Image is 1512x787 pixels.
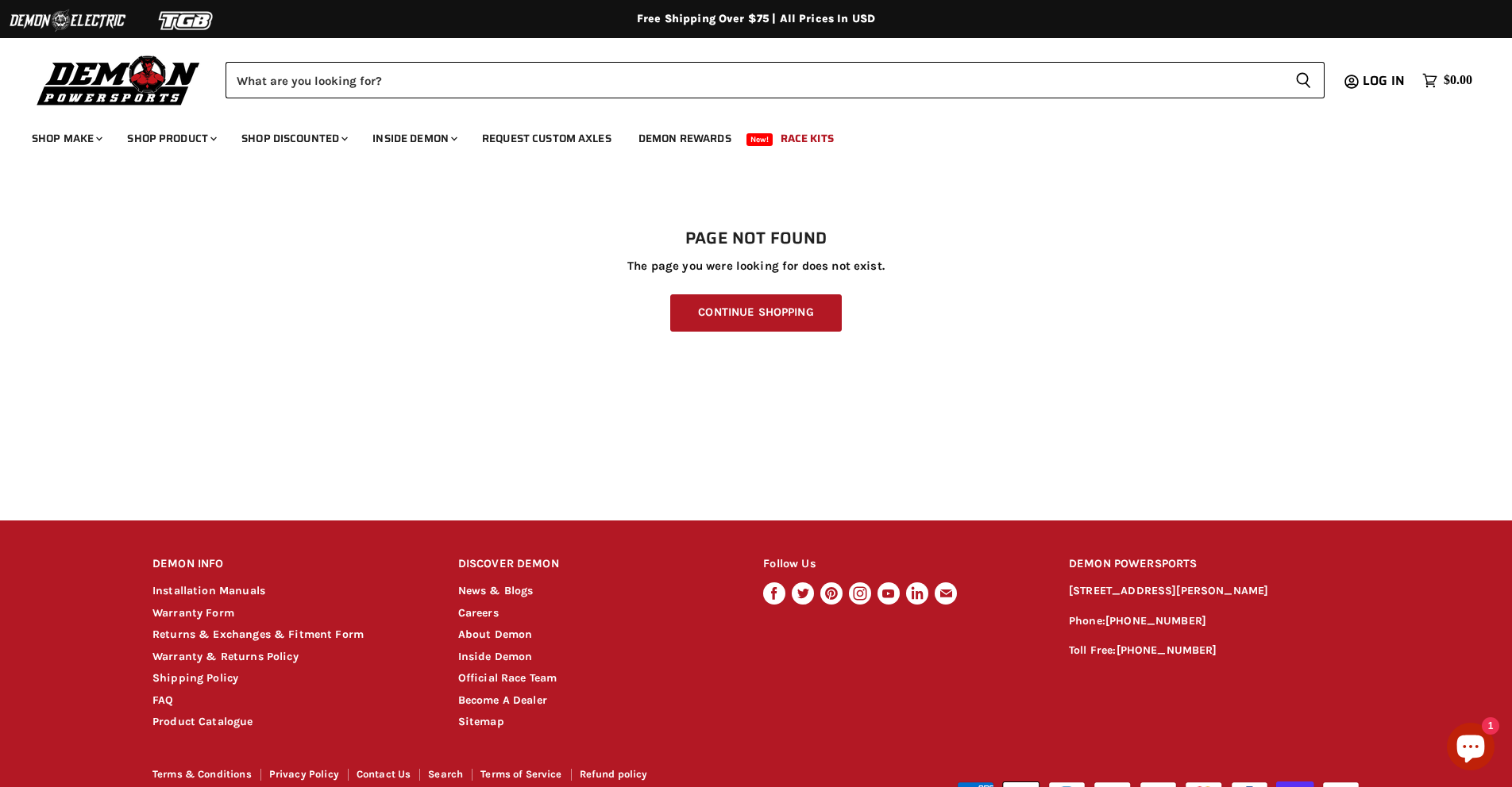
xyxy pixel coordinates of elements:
[1117,643,1217,657] a: [PHONE_NUMBER]
[269,768,339,780] a: Privacy Policy
[470,122,623,155] a: Request Custom Axles
[1356,74,1414,88] a: Log in
[152,768,252,780] a: Terms & Conditions
[458,628,533,641] a: About Demon
[458,546,734,583] h2: DISCOVER DEMON
[127,6,246,36] img: TGB Logo 2
[361,122,467,155] a: Inside Demon
[458,650,533,663] a: Inside Demon
[152,671,238,685] a: Shipping Policy
[1414,69,1480,92] a: $0.00
[1105,614,1206,628] a: [PHONE_NUMBER]
[458,671,557,685] a: Official Race Team
[1069,582,1360,601] p: [STREET_ADDRESS][PERSON_NAME]
[152,584,265,597] a: Installation Manuals
[458,693,547,707] a: Become A Dealer
[152,769,758,785] nav: Footer
[152,229,1360,248] h1: Page not found
[1363,71,1405,90] span: Log in
[428,768,463,780] a: Search
[226,62,1325,98] form: Product
[746,133,773,146] span: New!
[152,546,428,583] h2: DEMON INFO
[32,52,206,108] img: Demon Powersports
[670,294,841,332] a: Continue Shopping
[226,62,1282,98] input: Search
[121,12,1391,26] div: Free Shipping Over $75 | All Prices In USD
[152,715,253,728] a: Product Catalogue
[20,116,1468,155] ul: Main menu
[229,122,357,155] a: Shop Discounted
[152,259,1360,273] p: The page you were looking for does not exist.
[480,768,561,780] a: Terms of Service
[458,606,499,620] a: Careers
[1442,723,1499,774] inbox-online-store-chat: Shopify online store chat
[152,606,234,620] a: Warranty Form
[8,6,127,36] img: Demon Electric Logo 2
[458,584,534,597] a: News & Blogs
[1069,546,1360,583] h2: DEMON POWERSPORTS
[769,122,846,155] a: Race Kits
[580,768,648,780] a: Refund policy
[1444,73,1472,88] span: $0.00
[763,546,1039,583] h2: Follow Us
[1282,62,1325,98] button: Search
[357,768,411,780] a: Contact Us
[458,715,504,728] a: Sitemap
[152,693,173,707] a: FAQ
[20,122,112,155] a: Shop Make
[1069,642,1360,660] p: Toll Free:
[627,122,743,155] a: Demon Rewards
[1069,612,1360,631] p: Phone:
[115,122,226,155] a: Shop Product
[152,650,299,663] a: Warranty & Returns Policy
[152,628,364,641] a: Returns & Exchanges & Fitment Form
